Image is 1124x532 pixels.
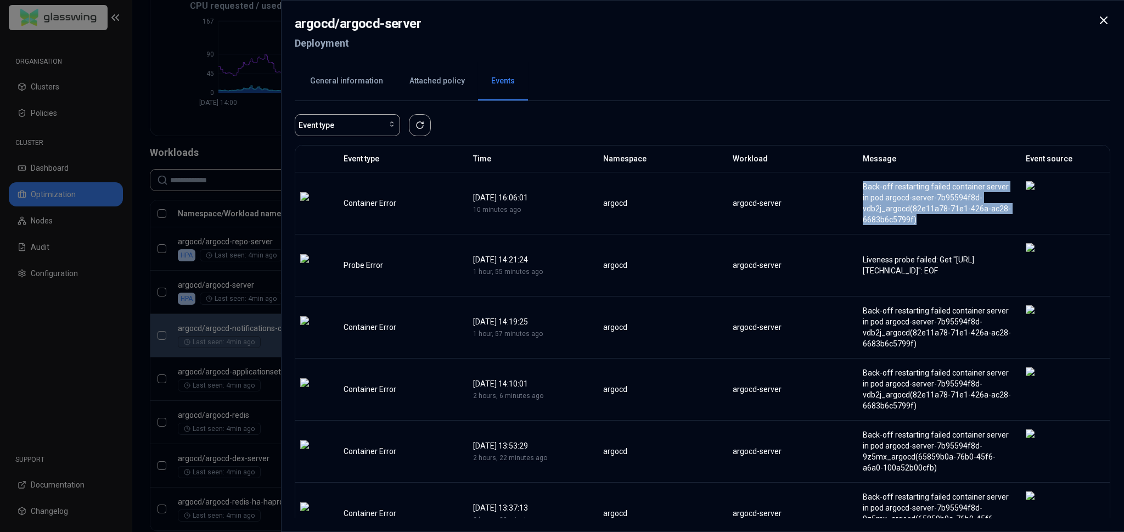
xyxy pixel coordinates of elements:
[473,268,543,276] span: 1 hour, 55 minutes ago
[733,446,853,457] div: argocd-server
[1026,305,1042,349] img: kubernetes
[473,516,547,524] span: 2 hours, 39 minutes ago
[473,454,547,462] span: 2 hours, 22 minutes ago
[473,502,593,513] div: [DATE] 13:37:13
[344,260,464,271] div: Probe Error
[1026,243,1042,287] img: kubernetes
[473,392,543,400] span: 2 hours, 6 minutes ago
[473,316,593,327] div: [DATE] 14:19:25
[300,254,313,276] img: error
[344,384,464,395] div: Container Error
[473,378,593,389] div: [DATE] 14:10:01
[863,148,896,170] button: Message
[473,330,543,338] span: 1 hour, 57 minutes ago
[603,198,723,209] div: argocd
[295,114,400,136] button: Event type
[603,384,723,395] div: argocd
[344,322,464,333] div: Container Error
[300,378,313,400] img: error
[603,508,723,519] div: argocd
[603,260,723,271] div: argocd
[733,148,768,170] button: Workload
[603,148,647,170] button: Namespace
[733,322,853,333] div: argocd-server
[295,14,421,33] h2: argocd / argocd-server
[300,192,313,214] img: error
[733,508,853,519] div: argocd-server
[473,254,593,265] div: [DATE] 14:21:24
[295,33,421,53] h2: Deployment
[344,446,464,457] div: Container Error
[344,148,379,170] button: Event type
[297,62,396,100] button: General information
[603,446,723,457] div: argocd
[863,305,1015,349] div: Back-off restarting failed container server in pod argocd-server-7b95594f8d-vdb2j_argocd(82e11a78...
[344,508,464,519] div: Container Error
[863,181,1015,225] div: Back-off restarting failed container server in pod argocd-server-7b95594f8d-vdb2j_argocd(82e11a78...
[396,62,478,100] button: Attached policy
[1026,181,1042,225] img: kubernetes
[863,254,1015,276] div: Liveness probe failed: Get "[URL][TECHNICAL_ID]": EOF
[473,206,521,214] span: 10 minutes ago
[299,120,334,131] span: Event type
[473,148,491,170] button: Time
[344,198,464,209] div: Container Error
[1026,429,1042,473] img: kubernetes
[300,502,313,524] img: error
[733,260,853,271] div: argocd-server
[478,62,528,100] button: Events
[300,316,313,338] img: error
[733,384,853,395] div: argocd-server
[473,440,593,451] div: [DATE] 13:53:29
[863,367,1015,411] div: Back-off restarting failed container server in pod argocd-server-7b95594f8d-vdb2j_argocd(82e11a78...
[473,192,593,203] div: [DATE] 16:06:01
[300,440,313,462] img: error
[863,429,1015,473] div: Back-off restarting failed container server in pod argocd-server-7b95594f8d-9z5mx_argocd(65859b0a...
[733,198,853,209] div: argocd-server
[1026,148,1072,170] button: Event source
[603,322,723,333] div: argocd
[1026,367,1042,411] img: kubernetes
